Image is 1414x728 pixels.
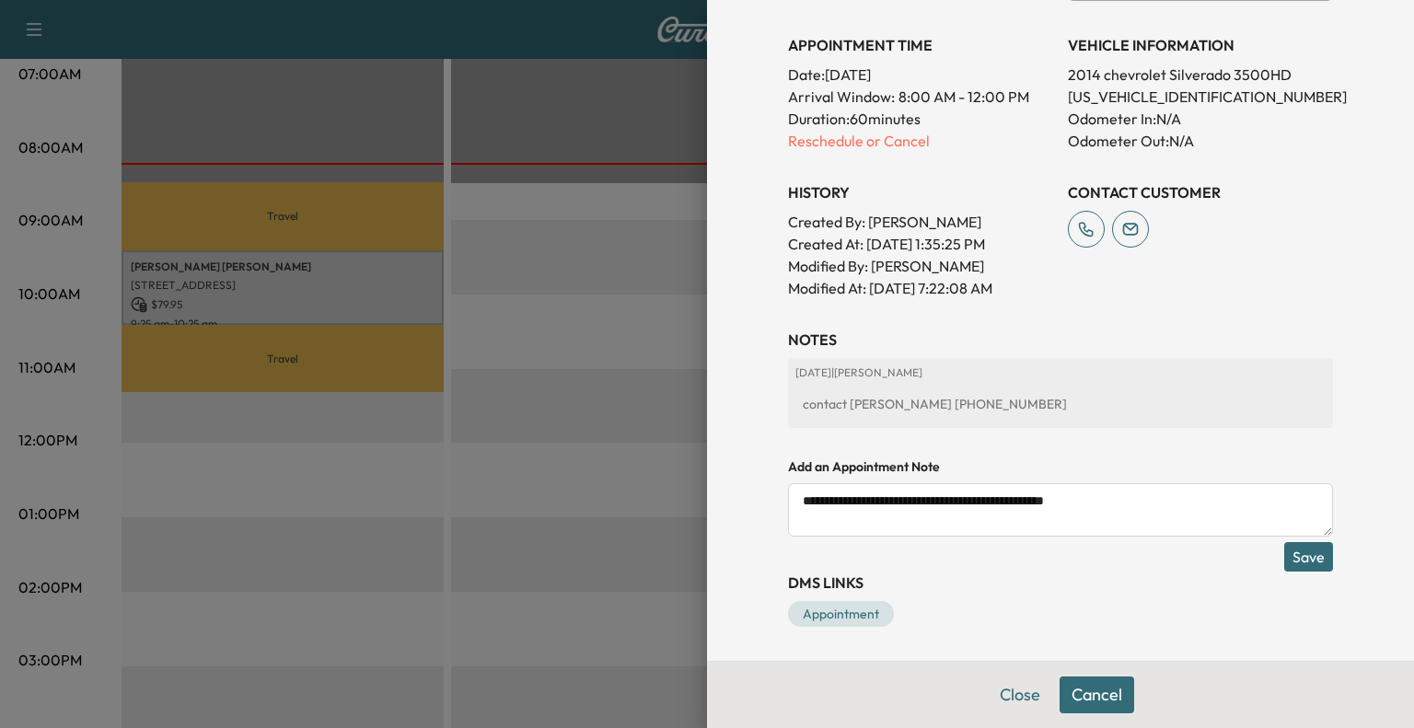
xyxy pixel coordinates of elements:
p: Odometer In: N/A [1068,108,1333,130]
h3: DMS Links [788,572,1333,594]
button: Save [1284,542,1333,572]
p: Arrival Window: [788,86,1053,108]
div: contact [PERSON_NAME] [PHONE_NUMBER] [795,387,1326,421]
p: Modified By : [PERSON_NAME] [788,255,1053,277]
a: Appointment [788,601,894,627]
p: 2014 chevrolet Silverado 3500HD [1068,64,1333,86]
p: Created By : [PERSON_NAME] [788,211,1053,233]
p: Reschedule or Cancel [788,130,1053,152]
p: Duration: 60 minutes [788,108,1053,130]
h3: History [788,181,1053,203]
p: [US_VEHICLE_IDENTIFICATION_NUMBER] [1068,86,1333,108]
h3: CONTACT CUSTOMER [1068,181,1333,203]
span: 8:00 AM - 12:00 PM [898,86,1029,108]
button: Close [988,676,1052,713]
p: [DATE] | [PERSON_NAME] [795,365,1326,380]
p: Date: [DATE] [788,64,1053,86]
h3: VEHICLE INFORMATION [1068,34,1333,56]
p: Modified At : [DATE] 7:22:08 AM [788,277,1053,299]
p: Odometer Out: N/A [1068,130,1333,152]
h3: NOTES [788,329,1333,351]
h3: APPOINTMENT TIME [788,34,1053,56]
p: Created At : [DATE] 1:35:25 PM [788,233,1053,255]
button: Cancel [1060,676,1134,713]
h4: Add an Appointment Note [788,457,1333,476]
